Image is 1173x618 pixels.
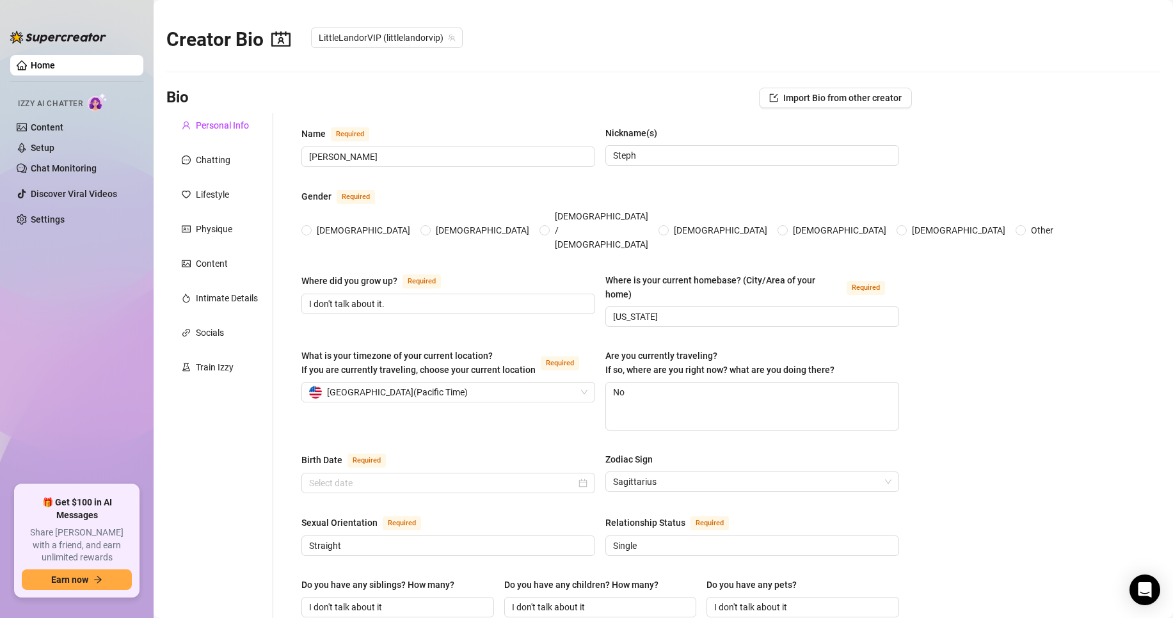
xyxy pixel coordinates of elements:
[309,297,585,311] input: Where did you grow up?
[31,189,117,199] a: Discover Viral Videos
[613,472,891,491] span: Sagittarius
[847,281,885,295] span: Required
[182,190,191,199] span: heart
[31,60,55,70] a: Home
[22,527,132,564] span: Share [PERSON_NAME] with a friend, and earn unlimited rewards
[605,126,657,140] div: Nickname(s)
[605,273,842,301] div: Where is your current homebase? (City/Area of your home)
[331,127,369,141] span: Required
[196,222,232,236] div: Physique
[196,291,258,305] div: Intimate Details
[182,363,191,372] span: experiment
[605,452,653,466] div: Zodiac Sign
[182,155,191,164] span: message
[182,294,191,303] span: fire
[301,452,400,468] label: Birth Date
[448,34,456,42] span: team
[431,223,534,237] span: [DEMOGRAPHIC_DATA]
[706,578,806,592] label: Do you have any pets?
[605,452,662,466] label: Zodiac Sign
[18,98,83,110] span: Izzy AI Chatter
[301,189,331,203] div: Gender
[196,257,228,271] div: Content
[182,121,191,130] span: user
[196,360,234,374] div: Train Izzy
[309,600,484,614] input: Do you have any siblings? How many?
[301,189,389,204] label: Gender
[613,539,889,553] input: Relationship Status
[301,273,455,289] label: Where did you grow up?
[605,273,899,301] label: Where is your current homebase? (City/Area of your home)
[541,356,579,370] span: Required
[301,516,378,530] div: Sexual Orientation
[788,223,891,237] span: [DEMOGRAPHIC_DATA]
[31,122,63,132] a: Content
[93,575,102,584] span: arrow-right
[301,274,397,288] div: Where did you grow up?
[504,578,667,592] label: Do you have any children? How many?
[605,516,685,530] div: Relationship Status
[605,515,743,530] label: Relationship Status
[783,93,902,103] span: Import Bio from other creator
[301,453,342,467] div: Birth Date
[271,29,291,49] span: contacts
[706,578,797,592] div: Do you have any pets?
[669,223,772,237] span: [DEMOGRAPHIC_DATA]
[605,351,834,375] span: Are you currently traveling? If so, where are you right now? what are you doing there?
[347,454,386,468] span: Required
[301,126,383,141] label: Name
[51,574,88,585] span: Earn now
[312,223,415,237] span: [DEMOGRAPHIC_DATA]
[182,328,191,337] span: link
[301,351,536,375] span: What is your timezone of your current location? If you are currently traveling, choose your curre...
[196,118,249,132] div: Personal Info
[31,143,54,153] a: Setup
[327,383,468,402] span: [GEOGRAPHIC_DATA] ( Pacific Time )
[196,326,224,340] div: Socials
[182,259,191,268] span: picture
[714,600,889,614] input: Do you have any pets?
[166,28,291,52] h2: Creator Bio
[550,209,653,251] span: [DEMOGRAPHIC_DATA] / [DEMOGRAPHIC_DATA]
[605,126,666,140] label: Nickname(s)
[690,516,729,530] span: Required
[301,127,326,141] div: Name
[319,28,455,47] span: LittleLandorVIP (littlelandorvip)
[166,88,189,108] h3: Bio
[301,578,454,592] div: Do you have any siblings? How many?
[337,190,375,204] span: Required
[907,223,1010,237] span: [DEMOGRAPHIC_DATA]
[309,150,585,164] input: Name
[88,93,108,111] img: AI Chatter
[1129,574,1160,605] div: Open Intercom Messenger
[1026,223,1058,237] span: Other
[769,93,778,102] span: import
[309,386,322,399] img: us
[309,476,576,490] input: Birth Date
[301,515,435,530] label: Sexual Orientation
[31,163,97,173] a: Chat Monitoring
[196,153,230,167] div: Chatting
[31,214,65,225] a: Settings
[759,88,912,108] button: Import Bio from other creator
[22,569,132,590] button: Earn nowarrow-right
[383,516,421,530] span: Required
[22,496,132,521] span: 🎁 Get $100 in AI Messages
[10,31,106,44] img: logo-BBDzfeDw.svg
[309,539,585,553] input: Sexual Orientation
[182,225,191,234] span: idcard
[196,187,229,202] div: Lifestyle
[301,578,463,592] label: Do you have any siblings? How many?
[403,274,441,289] span: Required
[613,310,889,324] input: Where is your current homebase? (City/Area of your home)
[504,578,658,592] div: Do you have any children? How many?
[613,148,889,162] input: Nickname(s)
[606,383,898,430] textarea: No
[512,600,687,614] input: Do you have any children? How many?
